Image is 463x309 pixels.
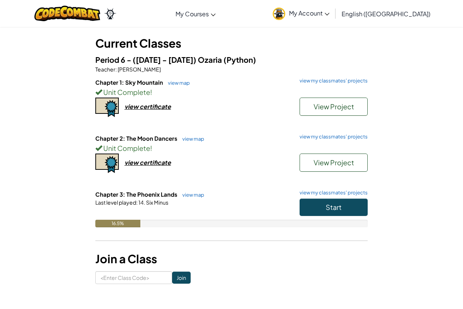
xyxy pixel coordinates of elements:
div: view certificate [124,102,171,110]
span: Chapter 2: The Moon Dancers [95,135,179,142]
h3: Current Classes [95,35,368,52]
a: view certificate [95,102,171,110]
span: ! [150,144,152,152]
a: view my classmates' projects [296,78,368,83]
a: view map [164,80,190,86]
span: [PERSON_NAME] [117,66,161,73]
a: My Account [269,2,333,25]
div: 16.5% [95,220,140,227]
span: Chapter 3: The Phoenix Lands [95,191,179,198]
span: Six Minus [145,199,168,206]
span: Chapter 1: Sky Mountain [95,79,164,86]
a: My Courses [172,3,219,24]
button: View Project [300,98,368,116]
input: Join [172,272,191,284]
span: Unit Complete [102,88,150,96]
h3: Join a Class [95,250,368,267]
span: : [115,66,117,73]
img: CodeCombat logo [34,6,101,21]
span: : [136,199,138,206]
button: Start [300,199,368,216]
span: 14. [138,199,145,206]
span: Unit Complete [102,144,150,152]
img: certificate-icon.png [95,154,119,173]
img: avatar [273,8,285,20]
a: view certificate [95,158,171,166]
button: View Project [300,154,368,172]
span: My Account [289,9,329,17]
a: view map [179,192,204,198]
div: view certificate [124,158,171,166]
span: Teacher [95,66,115,73]
span: View Project [314,158,354,167]
span: View Project [314,102,354,111]
span: ! [150,88,152,96]
a: view my classmates' projects [296,134,368,139]
span: Period 6 - ([DATE] - [DATE]) Ozaria [95,55,224,64]
a: English ([GEOGRAPHIC_DATA]) [338,3,434,24]
img: certificate-icon.png [95,98,119,117]
span: English ([GEOGRAPHIC_DATA]) [342,10,430,18]
span: (Python) [224,55,256,64]
input: <Enter Class Code> [95,271,172,284]
a: view map [179,136,204,142]
a: view my classmates' projects [296,190,368,195]
span: My Courses [176,10,209,18]
span: Start [326,203,342,211]
img: Ozaria [104,8,116,19]
span: Last level played [95,199,136,206]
